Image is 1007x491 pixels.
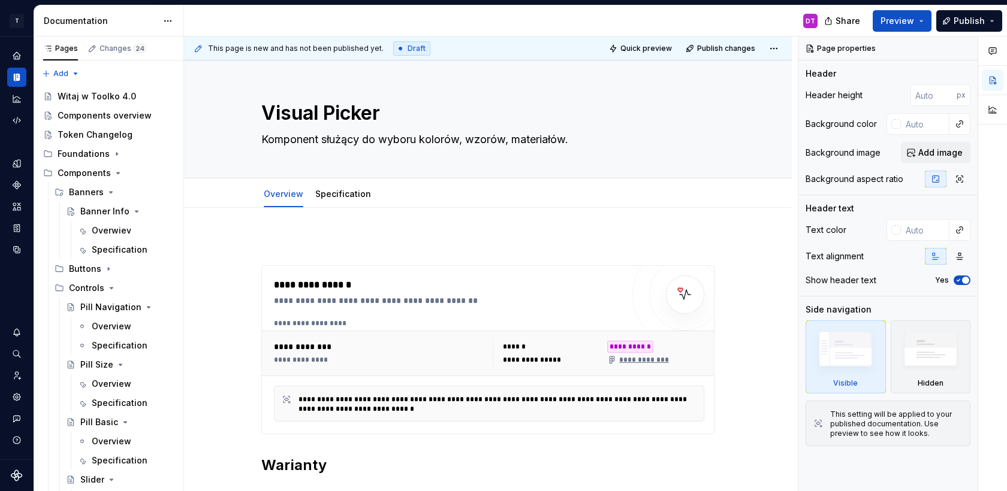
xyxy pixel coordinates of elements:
[73,432,179,451] a: Overview
[73,240,179,259] a: Specification
[7,240,26,259] a: Data sources
[10,14,24,28] div: T
[7,387,26,407] a: Settings
[92,435,131,447] div: Overview
[7,111,26,130] a: Code automation
[806,304,872,316] div: Side navigation
[208,44,384,53] span: This page is new and has not been published yet.
[620,44,672,53] span: Quick preview
[7,219,26,238] a: Storybook stories
[38,125,179,144] a: Token Changelog
[901,142,970,163] button: Add image
[92,225,131,237] div: Overwiev
[806,68,836,80] div: Header
[873,10,931,32] button: Preview
[2,8,31,34] button: T
[92,244,147,256] div: Specification
[806,173,903,185] div: Background aspect ratio
[806,224,846,236] div: Text color
[73,221,179,240] a: Overwiev
[80,205,129,217] div: Banner Info
[7,409,26,428] button: Contact support
[957,90,966,100] p: px
[806,118,877,130] div: Background color
[92,397,147,409] div: Specification
[43,44,78,53] div: Pages
[806,16,815,26] div: DT
[818,10,868,32] button: Share
[261,456,714,475] h2: Warianty
[69,263,101,275] div: Buttons
[58,129,132,141] div: Token Changelog
[92,340,147,351] div: Specification
[7,46,26,65] div: Home
[806,250,864,262] div: Text alignment
[11,469,23,481] svg: Supernova Logo
[806,89,863,101] div: Header height
[38,163,179,183] div: Components
[7,175,26,195] a: Components
[806,320,886,393] div: Visible
[935,275,949,285] label: Yes
[69,186,104,198] div: Banners
[918,378,943,388] div: Hidden
[310,181,376,206] div: Specification
[53,69,68,78] span: Add
[954,15,985,27] span: Publish
[61,355,179,374] a: Pill Size
[7,344,26,363] button: Search ⌘K
[50,259,179,278] div: Buttons
[92,378,131,390] div: Overview
[901,219,949,241] input: Auto
[58,167,111,179] div: Components
[92,320,131,332] div: Overview
[50,183,179,202] div: Banners
[7,68,26,87] div: Documentation
[80,359,113,371] div: Pill Size
[891,320,971,393] div: Hidden
[806,274,876,286] div: Show header text
[58,148,110,160] div: Foundations
[806,202,854,214] div: Header text
[7,154,26,173] a: Design tokens
[134,44,146,53] span: 24
[38,106,179,125] a: Components overview
[259,181,308,206] div: Overview
[910,84,957,106] input: Auto
[833,378,858,388] div: Visible
[259,130,712,149] textarea: Komponent służący do wyboru kolorów, wzorów, materiałów.
[7,366,26,385] a: Invite team
[92,454,147,466] div: Specification
[38,144,179,163] div: Foundations
[80,301,141,313] div: Pill Navigation
[100,44,146,53] div: Changes
[44,15,157,27] div: Documentation
[61,298,179,317] a: Pill Navigation
[73,393,179,413] a: Specification
[7,89,26,108] div: Analytics
[881,15,914,27] span: Preview
[936,10,1002,32] button: Publish
[605,40,677,57] button: Quick preview
[697,44,755,53] span: Publish changes
[806,147,881,159] div: Background image
[80,474,104,486] div: Slider
[38,87,179,106] a: Witaj w Toolko 4.0
[61,202,179,221] a: Banner Info
[61,470,179,489] a: Slider
[58,90,136,102] div: Witaj w Toolko 4.0
[7,197,26,216] a: Assets
[259,99,712,128] textarea: Visual Picker
[7,323,26,342] div: Notifications
[901,113,949,135] input: Auto
[73,336,179,355] a: Specification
